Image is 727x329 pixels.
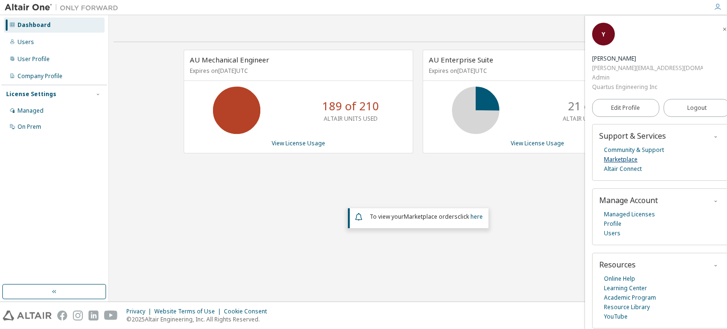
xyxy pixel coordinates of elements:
[154,308,224,315] div: Website Terms of Use
[470,213,483,221] a: here
[592,82,703,92] div: Quartus Engineering Inc
[18,21,51,29] div: Dashboard
[604,155,638,164] a: Marketplace
[604,293,656,302] a: Academic Program
[224,308,273,315] div: Cookie Consent
[604,145,664,155] a: Community & Support
[604,302,650,312] a: Resource Library
[104,311,118,320] img: youtube.svg
[602,30,605,38] span: Y
[604,210,655,219] a: Managed Licenses
[429,55,493,64] span: AU Enterprise Suite
[18,123,41,131] div: On Prem
[404,213,458,221] em: Marketplace orders
[18,72,62,80] div: Company Profile
[604,312,628,321] a: YouTube
[190,67,405,75] p: Expires on [DATE] UTC
[429,67,644,75] p: Expires on [DATE] UTC
[604,284,647,293] a: Learning Center
[18,38,34,46] div: Users
[563,115,617,123] p: ALTAIR UNITS USED
[18,107,44,115] div: Managed
[592,99,659,117] a: Edit Profile
[604,229,621,238] a: Users
[324,115,378,123] p: ALTAIR UNITS USED
[599,131,666,141] span: Support & Services
[687,103,707,113] span: Logout
[3,311,52,320] img: altair_logo.svg
[599,195,658,205] span: Manage Account
[604,219,621,229] a: Profile
[568,98,612,114] p: 21 of 84
[89,311,98,320] img: linkedin.svg
[18,55,50,63] div: User Profile
[126,308,154,315] div: Privacy
[272,139,325,147] a: View License Usage
[511,139,564,147] a: View License Usage
[57,311,67,320] img: facebook.svg
[592,63,703,73] div: [PERSON_NAME][EMAIL_ADDRESS][DOMAIN_NAME]
[611,104,640,112] span: Edit Profile
[604,274,635,284] a: Online Help
[73,311,83,320] img: instagram.svg
[322,98,379,114] p: 189 of 210
[5,3,123,12] img: Altair One
[190,55,269,64] span: AU Mechanical Engineer
[126,315,273,323] p: © 2025 Altair Engineering, Inc. All Rights Reserved.
[592,73,703,82] div: Admin
[370,213,483,221] span: To view your click
[604,164,642,174] a: Altair Connect
[6,90,56,98] div: License Settings
[592,54,703,63] div: Yannick Lubala
[599,259,636,270] span: Resources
